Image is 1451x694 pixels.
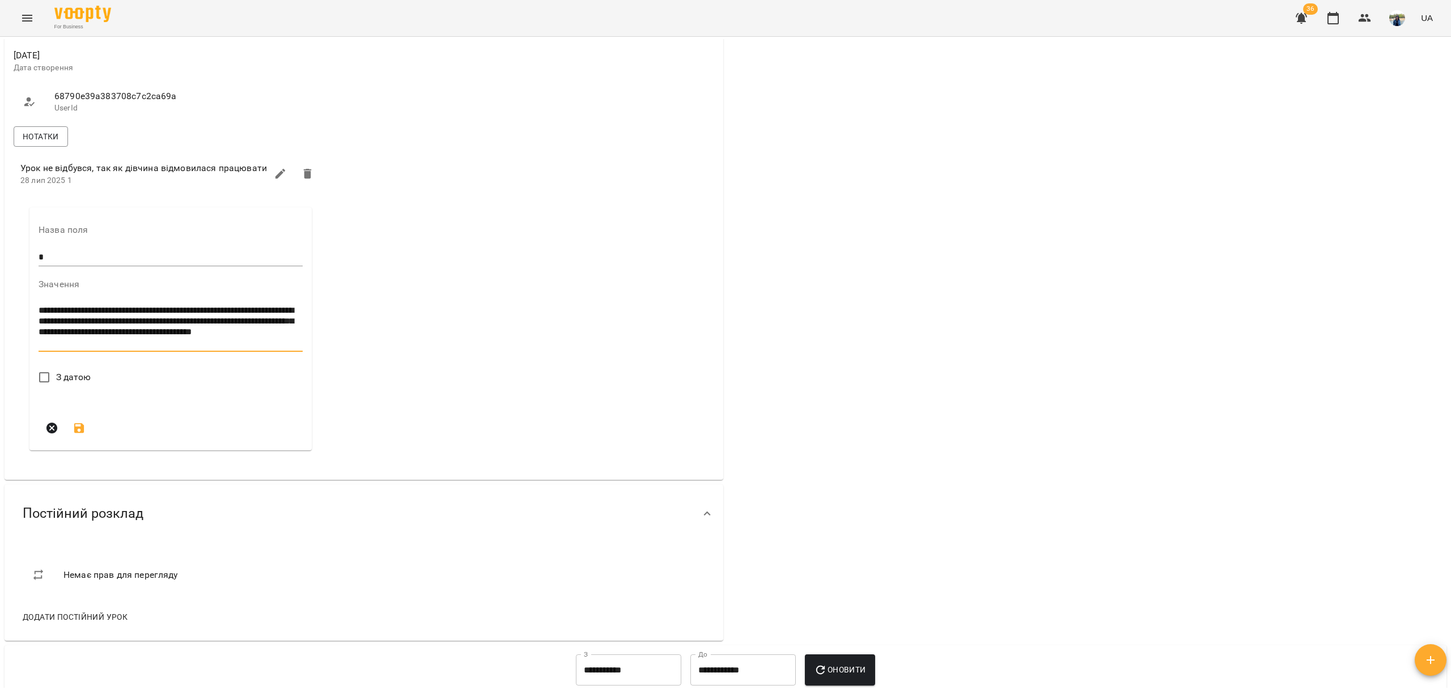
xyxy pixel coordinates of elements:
img: Voopty Logo [54,6,111,22]
button: Додати постійний урок [18,607,132,627]
span: Оновити [814,663,865,676]
div: Постійний розклад [5,484,723,543]
button: Menu [14,5,41,32]
span: Додати постійний урок [23,610,128,624]
img: 79bf113477beb734b35379532aeced2e.jpg [1389,10,1405,26]
p: UserId [54,103,353,114]
span: [DATE] [14,49,362,62]
span: Нотатки [23,130,59,143]
span: For Business [54,23,111,31]
span: З датою [56,371,91,384]
span: Постійний розклад [23,505,143,522]
button: Оновити [805,654,875,686]
span: 28 лип 2025 1 [20,176,72,185]
button: UA [1416,7,1437,28]
span: 68790e39a383708c7c2ca69a [54,90,353,103]
label: Назва поля [39,225,303,235]
span: 36 [1303,3,1318,15]
span: Урок не відбувся, так як дівчина відмовилася працювати [20,161,267,175]
button: Нотатки [14,126,68,147]
span: UA [1421,12,1433,24]
span: Немає прав для перегляду [63,568,178,582]
p: Дата створення [14,62,362,74]
label: Значення [39,280,303,289]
